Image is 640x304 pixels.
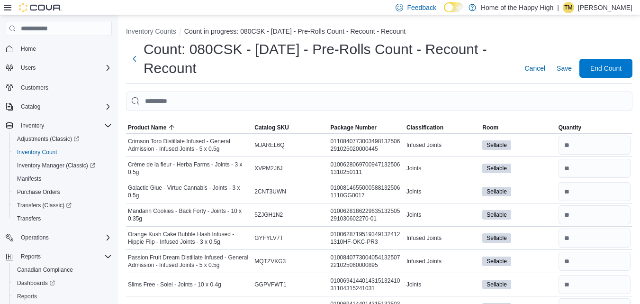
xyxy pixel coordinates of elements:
button: Classification [405,122,480,133]
span: Catalog SKU [254,124,289,131]
span: Purchase Orders [13,186,112,198]
span: Save [557,64,572,73]
span: Sellable [487,257,507,266]
span: Dashboards [13,277,112,289]
span: Inventory Manager (Classic) [17,162,95,169]
span: Manifests [17,175,41,183]
span: Purchase Orders [17,188,60,196]
button: Operations [17,232,53,243]
span: Infused Joints [406,141,442,149]
button: End Count [579,59,632,78]
span: Infused Joints [406,234,442,242]
span: Transfers (Classic) [17,202,72,209]
span: Sellable [482,210,511,220]
span: Adjustments (Classic) [17,135,79,143]
button: Reports [2,250,116,263]
span: Sellable [487,211,507,219]
span: Joints [406,211,421,219]
span: Infused Joints [406,258,442,265]
button: Catalog [17,101,44,112]
a: Transfers (Classic) [9,199,116,212]
button: Reports [9,290,116,303]
span: XVPM2J6J [254,165,282,172]
span: Users [17,62,112,74]
a: Inventory Manager (Classic) [13,160,99,171]
span: MQTZVKG3 [254,258,286,265]
span: Transfers [17,215,41,222]
button: Inventory Count [9,146,116,159]
input: Dark Mode [444,2,464,12]
span: Reports [21,253,41,260]
span: Home [17,43,112,55]
img: Cova [19,3,62,12]
button: Quantity [557,122,632,133]
div: Tristen Mueller [563,2,574,13]
a: Transfers (Classic) [13,200,75,211]
button: Transfers [9,212,116,225]
button: Package Number [329,122,405,133]
span: Sellable [487,280,507,289]
span: Canadian Compliance [13,264,112,276]
span: Inventory Count [17,148,57,156]
a: Purchase Orders [13,186,64,198]
span: Sellable [482,280,511,289]
a: Customers [17,82,52,93]
button: Catalog [2,100,116,113]
button: Reports [17,251,45,262]
input: This is a search bar. After typing your query, hit enter to filter the results lower in the page. [126,92,632,111]
a: Inventory Manager (Classic) [9,159,116,172]
span: Transfers (Classic) [13,200,112,211]
a: Inventory Count [13,147,61,158]
span: Galactic Glue - Virtue Cannabis - Joints - 3 x 0.5g [128,184,251,199]
div: 01008146550005881325061110GG0017 [329,182,405,201]
p: Home of the Happy High [481,2,553,13]
span: Sellable [487,187,507,196]
span: Sellable [487,141,507,149]
span: 5ZJGH1N2 [254,211,283,219]
span: Passion Fruit Dream Distillate Infused - General Admission - Infused Joints - 5 x 0.5g [128,254,251,269]
span: Joints [406,188,421,195]
span: Room [482,124,498,131]
h1: Count: 080CSK - [DATE] - Pre-Rolls Count - Recount - Recount [144,40,514,78]
span: GYFYLV7T [254,234,283,242]
button: Count in progress: 080CSK - [DATE] - Pre-Rolls Count - Recount - Recount [184,28,406,35]
a: Manifests [13,173,45,184]
a: Transfers [13,213,45,224]
button: Inventory Counts [126,28,176,35]
button: Operations [2,231,116,244]
span: Crimson Toro Distillate Infused - General Admission - Infused Joints - 5 x 0.5g [128,138,251,153]
span: Package Number [331,124,377,131]
a: Dashboards [9,276,116,290]
span: Inventory Count [13,147,112,158]
span: Reports [17,251,112,262]
div: 0100840773004054132507221025060000895 [329,252,405,271]
button: Inventory [17,120,48,131]
span: Orange Kush Cake Bubble Hash Infused - Hippie Flip - Infused Joints - 3 x 0.5g [128,230,251,246]
button: Customers [2,80,116,94]
span: Sellable [482,140,511,150]
button: Canadian Compliance [9,263,116,276]
span: Home [21,45,36,53]
p: [PERSON_NAME] [578,2,632,13]
span: Canadian Compliance [17,266,73,274]
span: Customers [21,84,48,92]
span: GGPVFWT1 [254,281,286,288]
div: 010069414401431513241031104315241031 [329,275,405,294]
span: Adjustments (Classic) [13,133,112,145]
button: Home [2,42,116,55]
a: Home [17,43,40,55]
span: Catalog [21,103,40,111]
button: Users [2,61,116,74]
span: MJAREL6Q [254,141,284,149]
a: Reports [13,291,41,302]
a: Adjustments (Classic) [9,132,116,146]
span: Mandarin Cookies - Back Forty - Joints - 10 x 0.35g [128,207,251,222]
span: TM [564,2,572,13]
span: Crème de la fleur - Herba Farms - Joints - 3 x 0.5g [128,161,251,176]
span: Sellable [482,164,511,173]
a: Adjustments (Classic) [13,133,83,145]
span: Product Name [128,124,166,131]
span: End Count [590,64,622,73]
div: 01006280697009471325061310250111 [329,159,405,178]
div: 01006287195193491324121310HF-OKC-PR3 [329,229,405,248]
